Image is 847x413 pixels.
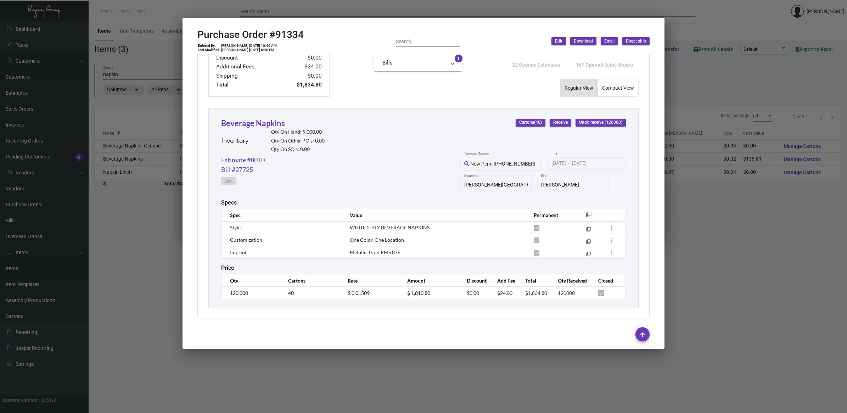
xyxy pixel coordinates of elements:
span: Customization [230,237,262,243]
a: Bill #27725 [221,165,253,174]
span: Cartons [519,119,542,125]
th: Value [343,209,527,221]
span: Link [225,178,232,184]
th: Closed [591,274,626,287]
button: 167 Opened Sales Orders [570,58,639,71]
span: One Color, One Location [350,237,404,243]
mat-icon: filter_none [586,228,591,233]
span: Edit [555,38,562,44]
td: [PERSON_NAME] [DATE] 10:46 AM [221,44,277,48]
th: Qty [221,274,281,287]
button: Compact View [598,79,638,96]
span: – [567,161,571,166]
span: 120000 [558,290,575,296]
div: Current version: [3,397,39,404]
span: New Penn [PHONE_NUMBER] [470,161,535,167]
mat-icon: filter_none [586,214,591,219]
span: Imprint [230,249,247,255]
th: Rate [341,274,400,287]
div: 0.51.2 [42,397,56,404]
td: $1,834.80 [280,80,322,89]
h2: Qty On Hand: 9,000.00 [271,129,325,135]
td: Additional Fees [216,62,280,71]
h2: Specs [221,199,237,206]
h2: Price [221,264,234,271]
th: Spec [221,209,343,221]
span: WHITE 2-PLY BEVERAGE NAPKINS [350,224,430,230]
button: Download [570,37,596,45]
button: Email [601,37,618,45]
td: Last Modified: [197,48,221,52]
mat-icon: filter_none [586,253,591,258]
button: Direct ship [622,37,650,45]
span: Download [574,38,593,44]
td: [PERSON_NAME] [DATE] 6:40 PM [221,48,277,52]
a: Estimate #8010 [221,155,265,165]
span: $1,834.80 [525,290,547,296]
span: Undo receive (120000) [579,119,622,125]
mat-panel-title: Bills [382,59,445,67]
span: (40) [534,120,542,125]
th: Add Fee [490,274,518,287]
span: Style [230,224,241,230]
td: Total [216,80,280,89]
button: Receive [550,119,571,127]
button: Undo receive (120000) [576,119,626,127]
h2: Qty On SO’s: 0.00 [271,146,325,152]
td: Discount [216,54,280,62]
td: Entered By: [197,44,221,48]
span: $0.00 [467,290,479,296]
th: Cartons [281,274,341,287]
mat-icon: filter_none [586,241,591,245]
h2: Qty On Other PO’s: 0.00 [271,138,325,144]
button: Regular View [560,79,598,96]
h2: Purchase Order #91334 [197,29,304,41]
span: Receive [553,119,568,125]
mat-expansion-panel-header: Bills [374,54,462,71]
td: $0.00 [280,54,322,62]
td: $24.00 [280,62,322,71]
button: Cartons(40) [516,119,545,127]
span: 22 Opened Estimates [512,62,560,68]
button: Edit [551,37,566,45]
input: Start date [551,161,566,166]
button: Link [221,177,236,185]
span: Direct ship [626,38,646,44]
span: Metallic Gold PMS 876 [350,249,400,255]
td: $0.00 [280,72,322,80]
h2: Inventory [221,137,248,145]
th: Total [518,274,551,287]
th: Permanent [527,209,575,221]
input: End date [572,161,606,166]
span: 167 Opened Sales Orders [576,62,633,68]
th: Amount [400,274,460,287]
th: Qty Received [551,274,591,287]
td: Shipping [216,72,280,80]
a: Beverage Napkins [221,118,285,128]
button: 22 Opened Estimates [506,58,566,71]
span: $24.00 [497,290,512,296]
span: Email [604,38,615,44]
th: Discount [460,274,490,287]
